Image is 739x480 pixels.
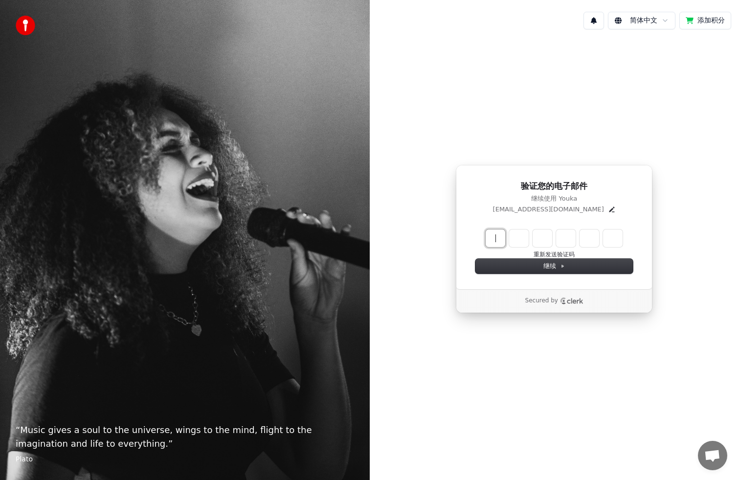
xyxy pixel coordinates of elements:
[16,16,35,35] img: youka
[493,205,604,214] p: [EMAIL_ADDRESS][DOMAIN_NAME]
[16,423,354,451] p: “ Music gives a soul to the universe, wings to the mind, flight to the imagination and life to ev...
[16,455,354,464] footer: Plato
[543,262,565,271] span: 继续
[475,181,633,192] h1: 验证您的电子邮件
[560,297,583,304] a: Clerk logo
[679,12,731,29] button: 添加积分
[475,194,633,203] p: 继续使用 Youka
[525,297,558,305] p: Secured by
[475,259,633,274] button: 继续
[608,206,616,213] button: Edit
[698,441,727,470] a: 开放式聊天
[534,251,575,259] button: 重新发送验证码
[486,229,642,247] input: Enter verification code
